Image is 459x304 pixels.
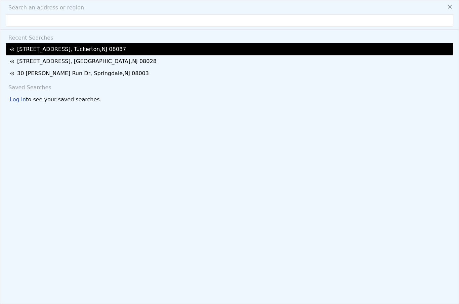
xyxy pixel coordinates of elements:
a: 30 [PERSON_NAME] Run Dr, Springdale,NJ 08003 [10,69,451,78]
div: [STREET_ADDRESS] , Tuckerton , NJ 08087 [17,45,126,53]
div: Recent Searches [6,30,453,43]
div: Log in [10,96,26,104]
div: [STREET_ADDRESS] , [GEOGRAPHIC_DATA] , NJ 08028 [17,57,157,65]
span: to see your saved searches. [26,96,101,104]
a: [STREET_ADDRESS], Tuckerton,NJ 08087 [10,45,451,53]
div: 30 [PERSON_NAME] Run Dr , Springdale , NJ 08003 [17,69,149,78]
a: [STREET_ADDRESS], [GEOGRAPHIC_DATA],NJ 08028 [10,57,451,65]
span: Search an address or region [3,4,84,12]
div: Saved Searches [6,80,453,93]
